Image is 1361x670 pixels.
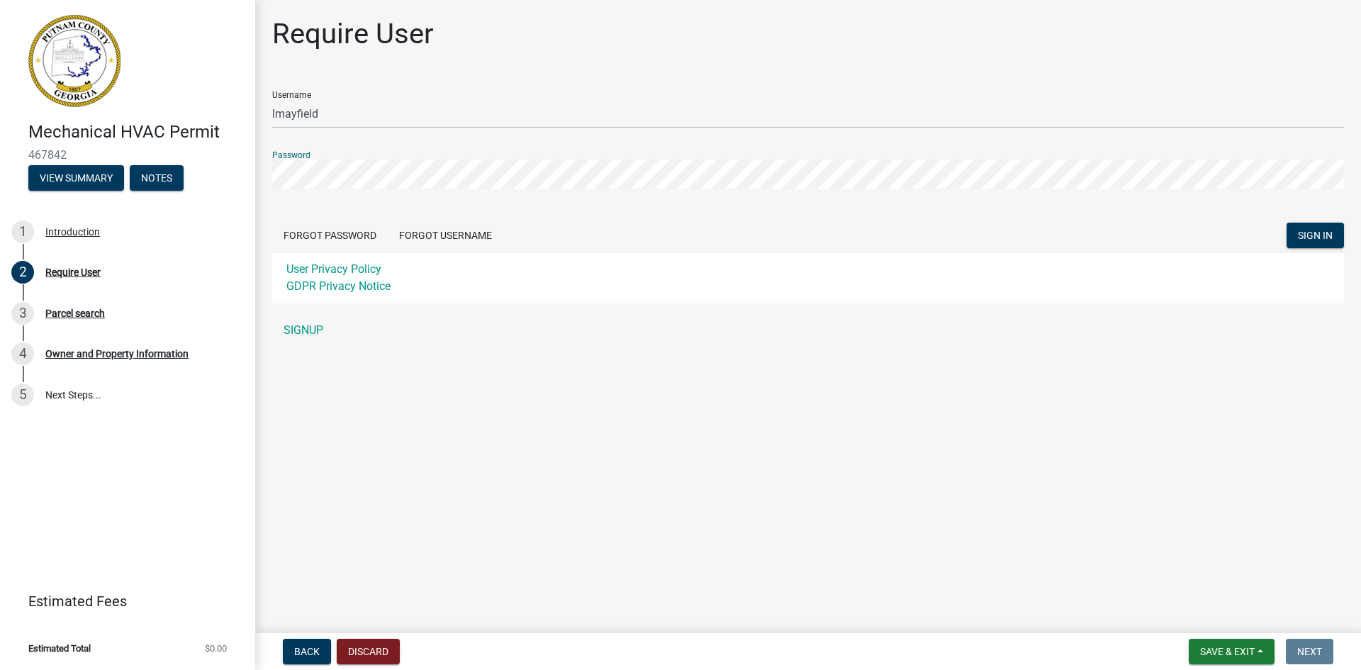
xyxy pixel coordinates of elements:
[45,308,105,318] div: Parcel search
[28,173,124,184] wm-modal-confirm: Summary
[205,644,227,653] span: $0.00
[11,384,34,406] div: 5
[1286,639,1333,664] button: Next
[28,15,121,107] img: Putnam County, Georgia
[272,17,434,51] h1: Require User
[283,639,331,664] button: Back
[11,302,34,325] div: 3
[28,165,124,191] button: View Summary
[272,223,388,248] button: Forgot Password
[272,316,1344,345] a: SIGNUP
[1200,646,1255,657] span: Save & Exit
[337,639,400,664] button: Discard
[45,349,189,359] div: Owner and Property Information
[286,262,381,276] a: User Privacy Policy
[286,279,391,293] a: GDPR Privacy Notice
[28,122,244,143] h4: Mechanical HVAC Permit
[11,342,34,365] div: 4
[11,220,34,243] div: 1
[28,644,91,653] span: Estimated Total
[1298,230,1333,241] span: SIGN IN
[11,587,233,615] a: Estimated Fees
[130,173,184,184] wm-modal-confirm: Notes
[11,261,34,284] div: 2
[130,165,184,191] button: Notes
[45,267,101,277] div: Require User
[28,148,227,162] span: 467842
[1189,639,1275,664] button: Save & Exit
[45,227,100,237] div: Introduction
[1287,223,1344,248] button: SIGN IN
[1297,646,1322,657] span: Next
[294,646,320,657] span: Back
[388,223,503,248] button: Forgot Username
